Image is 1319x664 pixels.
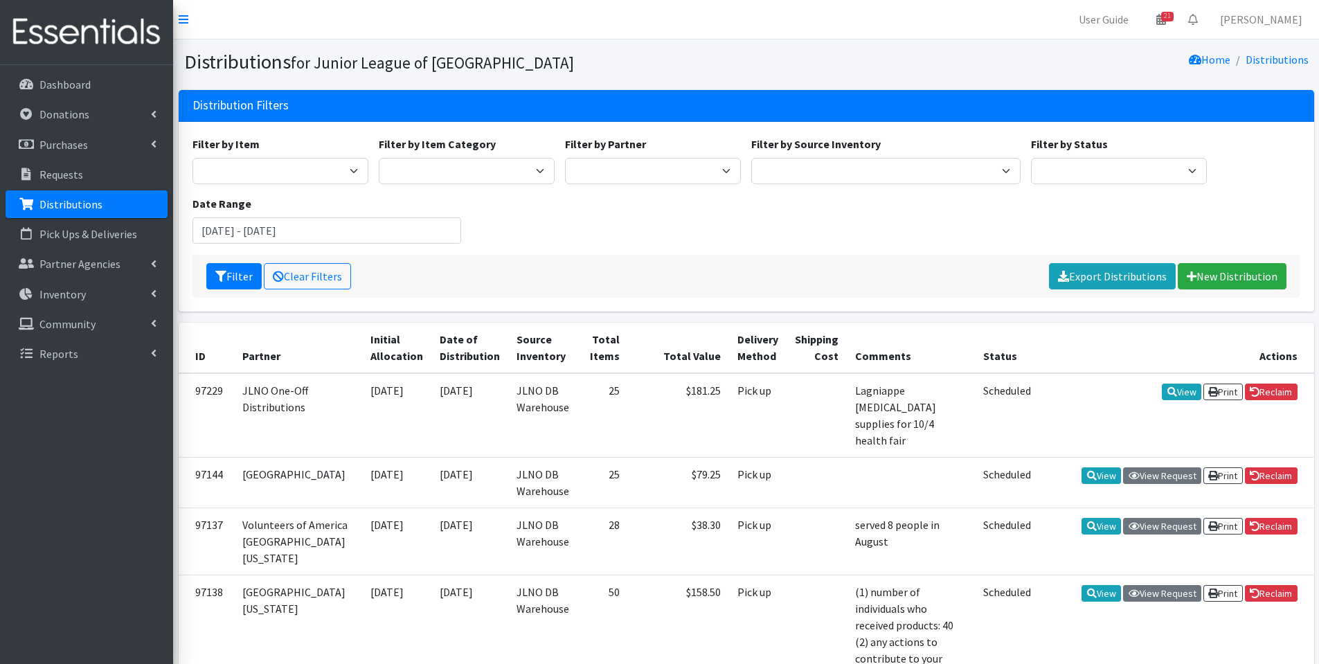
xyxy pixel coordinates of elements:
td: [DATE] [431,373,508,458]
td: 97137 [179,508,234,575]
label: Filter by Status [1031,136,1108,152]
td: $38.30 [628,508,729,575]
input: January 1, 2011 - December 31, 2011 [192,217,462,244]
td: $181.25 [628,373,729,458]
a: Reclaim [1245,585,1298,602]
a: Print [1203,518,1243,535]
th: Initial Allocation [362,323,431,373]
td: 25 [577,373,628,458]
label: Date Range [192,195,251,212]
td: Scheduled [975,457,1039,508]
img: HumanEssentials [6,9,168,55]
td: Volunteers of America [GEOGRAPHIC_DATA][US_STATE] [234,508,362,575]
a: Donations [6,100,168,128]
th: ID [179,323,234,373]
p: Requests [39,168,83,181]
td: Pick up [729,457,787,508]
td: 97144 [179,457,234,508]
label: Filter by Source Inventory [751,136,881,152]
th: Shipping Cost [787,323,847,373]
a: Pick Ups & Deliveries [6,220,168,248]
label: Filter by Item [192,136,260,152]
h1: Distributions [184,50,742,74]
small: for Junior League of [GEOGRAPHIC_DATA] [291,53,574,73]
a: 21 [1145,6,1177,33]
p: Community [39,317,96,331]
td: JLNO One-Off Distributions [234,373,362,458]
a: Reclaim [1245,384,1298,400]
td: JLNO DB Warehouse [508,457,577,508]
a: Purchases [6,131,168,159]
a: Print [1203,384,1243,400]
p: Distributions [39,197,102,211]
td: Pick up [729,508,787,575]
th: Date of Distribution [431,323,508,373]
p: Donations [39,107,89,121]
a: User Guide [1068,6,1140,33]
a: Distributions [1246,53,1309,66]
p: Partner Agencies [39,257,120,271]
a: View Request [1123,518,1201,535]
td: Scheduled [975,508,1039,575]
a: View [1082,467,1121,484]
td: JLNO DB Warehouse [508,373,577,458]
a: Inventory [6,280,168,308]
p: Inventory [39,287,86,301]
a: Partner Agencies [6,250,168,278]
a: View Request [1123,467,1201,484]
a: Home [1189,53,1230,66]
th: Total Value [628,323,729,373]
td: Pick up [729,373,787,458]
a: View [1082,585,1121,602]
a: View [1162,384,1201,400]
td: [DATE] [431,508,508,575]
a: [PERSON_NAME] [1209,6,1313,33]
td: [DATE] [362,373,431,458]
td: JLNO DB Warehouse [508,508,577,575]
a: Distributions [6,190,168,218]
h3: Distribution Filters [192,98,289,113]
button: Filter [206,263,262,289]
a: Reclaim [1245,467,1298,484]
p: Purchases [39,138,88,152]
a: Print [1203,467,1243,484]
td: $79.25 [628,457,729,508]
a: Clear Filters [264,263,351,289]
a: Reports [6,340,168,368]
td: [DATE] [362,508,431,575]
td: [GEOGRAPHIC_DATA] [234,457,362,508]
p: Pick Ups & Deliveries [39,227,137,241]
p: Reports [39,347,78,361]
a: Export Distributions [1049,263,1176,289]
td: [DATE] [431,457,508,508]
a: Reclaim [1245,518,1298,535]
label: Filter by Item Category [379,136,496,152]
th: Actions [1039,323,1314,373]
a: Dashboard [6,71,168,98]
td: 97229 [179,373,234,458]
th: Delivery Method [729,323,787,373]
a: Community [6,310,168,338]
a: View [1082,518,1121,535]
a: Requests [6,161,168,188]
a: New Distribution [1178,263,1286,289]
th: Comments [847,323,975,373]
th: Partner [234,323,362,373]
p: Dashboard [39,78,91,91]
th: Source Inventory [508,323,577,373]
label: Filter by Partner [565,136,646,152]
a: Print [1203,585,1243,602]
span: 21 [1161,12,1174,21]
a: View Request [1123,585,1201,602]
td: 28 [577,508,628,575]
td: [DATE] [362,457,431,508]
td: Lagniappe [MEDICAL_DATA] supplies for 10/4 health fair [847,373,975,458]
td: Scheduled [975,373,1039,458]
th: Total Items [577,323,628,373]
th: Status [975,323,1039,373]
td: 25 [577,457,628,508]
td: served 8 people in August [847,508,975,575]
